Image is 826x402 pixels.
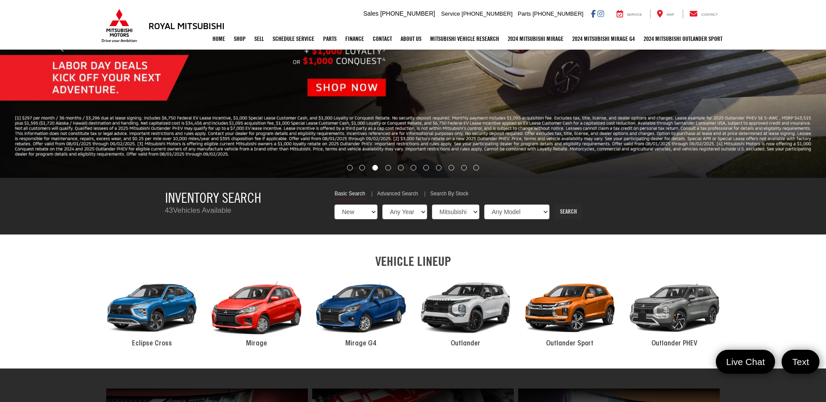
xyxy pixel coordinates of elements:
select: Choose Model from the dropdown [484,204,550,219]
li: Go to slide number 6. [411,165,416,171]
select: Choose Make from the dropdown [432,204,479,219]
a: 2024 Mitsubishi Outlander PHEV Outlander PHEV [622,273,727,349]
a: Parts: Opens in a new tab [319,28,341,50]
a: Schedule Service: Opens in a new tab [268,28,319,50]
li: Go to slide number 2. [359,165,365,171]
span: Outlander PHEV [651,340,698,347]
div: 2024 Mitsubishi Eclipse Cross [100,273,204,343]
a: Shop [229,28,250,50]
a: Advanced Search [377,190,418,199]
li: Go to slide number 10. [461,165,467,171]
li: Go to slide number 11. [473,165,479,171]
li: Go to slide number 7. [423,165,429,171]
li: Go to slide number 5. [398,165,404,171]
li: Go to slide number 4. [385,165,391,171]
a: 2024 Mitsubishi Eclipse Cross Eclipse Cross [100,273,204,349]
span: [PHONE_NUMBER] [380,10,435,17]
div: 2024 Mitsubishi Outlander Sport [518,273,622,343]
a: 2024 Mitsubishi Outlander SPORT [639,28,727,50]
h3: Royal Mitsubishi [148,21,225,30]
a: 2024 Mitsubishi Mirage [503,28,568,50]
span: Outlander Sport [546,340,593,347]
a: About Us [396,28,426,50]
div: 2024 Mitsubishi Mirage [204,273,309,343]
span: Map [667,13,674,17]
li: Go to slide number 9. [448,165,454,171]
span: [PHONE_NUMBER] [462,10,512,17]
li: Go to slide number 1. [347,165,353,171]
a: Search [554,204,583,219]
select: Choose Vehicle Condition from the dropdown [334,204,378,219]
span: Contact [701,13,718,17]
span: 43 [165,206,173,214]
a: Finance [341,28,368,50]
span: Eclipse Cross [132,340,172,347]
div: 2024 Mitsubishi Mirage G4 [309,273,413,343]
div: 2024 Mitsubishi Outlander PHEV [622,273,727,343]
a: Instagram: Click to visit our Instagram page [597,10,604,17]
h2: VEHICLE LINEUP [100,254,727,268]
a: 2024 Mitsubishi Outlander Outlander [413,273,518,349]
h3: Inventory Search [165,190,322,205]
span: Service [627,13,642,17]
span: Sales [363,10,378,17]
a: Live Chat [716,350,775,374]
a: 2024 Mitsubishi Mirage G4 [568,28,639,50]
span: Service [441,10,460,17]
select: Choose Year from the dropdown [382,204,427,219]
span: Mirage [246,340,267,347]
a: Home [208,28,229,50]
img: Mitsubishi [100,9,139,43]
span: Parts [518,10,531,17]
a: Contact [683,10,725,18]
a: Contact [368,28,396,50]
a: Mitsubishi Vehicle Research [426,28,503,50]
a: Text [782,350,819,374]
span: Live Chat [722,356,769,368]
div: 2024 Mitsubishi Outlander [413,273,518,343]
a: 2024 Mitsubishi Mirage Mirage [204,273,309,349]
li: Go to slide number 8. [436,165,442,171]
a: Facebook: Click to visit our Facebook page [591,10,596,17]
a: Basic Search [334,190,365,199]
span: Mirage G4 [345,340,377,347]
span: Outlander [451,340,480,347]
p: Vehicles Available [165,205,322,216]
span: Text [788,356,813,368]
a: Search By Stock [430,190,469,199]
li: Go to slide number 3. [372,165,378,171]
a: Service [610,10,649,18]
a: Map [650,10,681,18]
span: [PHONE_NUMBER] [533,10,583,17]
a: 2024 Mitsubishi Outlander Sport Outlander Sport [518,273,622,349]
a: 2024 Mitsubishi Mirage G4 Mirage G4 [309,273,413,349]
a: Sell [250,28,268,50]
